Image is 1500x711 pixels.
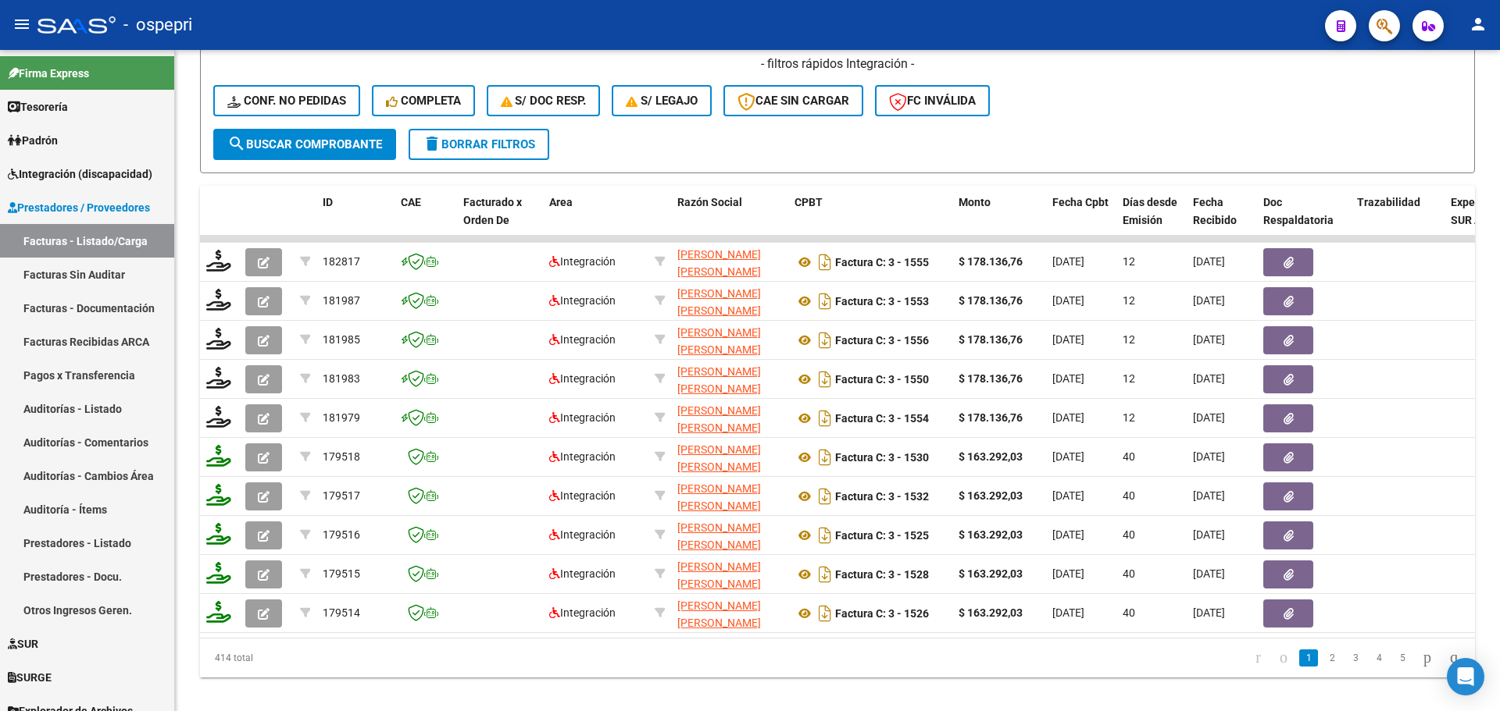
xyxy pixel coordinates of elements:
span: CAE SIN CARGAR [737,94,849,108]
datatable-header-cell: Trazabilidad [1351,186,1445,254]
span: 12 [1123,294,1135,307]
span: 12 [1123,372,1135,385]
i: Descargar documento [815,562,835,587]
span: [DATE] [1052,333,1084,346]
a: go to first page [1248,649,1268,667]
strong: $ 163.292,03 [959,606,1023,619]
span: Buscar Comprobante [227,137,382,151]
span: 40 [1123,450,1135,463]
span: ID [323,196,333,208]
i: Descargar documento [815,367,835,392]
span: [PERSON_NAME] [PERSON_NAME] [677,599,761,630]
span: 181979 [323,411,360,424]
span: S/ Doc Resp. [501,94,587,108]
span: [DATE] [1193,255,1225,268]
li: page 3 [1344,645,1367,671]
a: go to next page [1416,649,1438,667]
a: 5 [1393,649,1412,667]
span: Integración (discapacidad) [8,165,152,183]
strong: $ 178.136,76 [959,294,1023,307]
mat-icon: delete [423,134,441,153]
button: Conf. no pedidas [213,85,360,116]
span: Razón Social [677,196,742,208]
li: page 4 [1367,645,1391,671]
div: 27329220384 [677,285,782,318]
div: 27329220384 [677,519,782,552]
strong: $ 178.136,76 [959,372,1023,385]
span: [DATE] [1193,528,1225,541]
span: Integración [549,333,616,346]
strong: Factura C: 3 - 1555 [835,256,929,268]
i: Descargar documento [815,601,835,626]
span: FC Inválida [889,94,976,108]
span: [DATE] [1052,372,1084,385]
span: [DATE] [1193,450,1225,463]
datatable-header-cell: CAE [395,186,457,254]
div: 27329220384 [677,402,782,435]
datatable-header-cell: ID [316,186,395,254]
mat-icon: menu [12,15,31,34]
a: 1 [1299,649,1318,667]
datatable-header-cell: Facturado x Orden De [457,186,543,254]
div: 27329220384 [677,441,782,474]
span: [DATE] [1193,489,1225,502]
strong: $ 178.136,76 [959,255,1023,268]
datatable-header-cell: CPBT [788,186,952,254]
span: Integración [549,489,616,502]
datatable-header-cell: Monto [952,186,1046,254]
span: CAE [401,196,421,208]
span: Integración [549,255,616,268]
datatable-header-cell: Area [543,186,648,254]
span: - ospepri [123,8,192,42]
span: 181987 [323,294,360,307]
strong: $ 163.292,03 [959,567,1023,580]
strong: Factura C: 3 - 1556 [835,334,929,347]
strong: $ 163.292,03 [959,528,1023,541]
button: Completa [372,85,475,116]
datatable-header-cell: Días desde Emisión [1116,186,1187,254]
mat-icon: search [227,134,246,153]
div: 27329220384 [677,480,782,513]
li: page 5 [1391,645,1414,671]
mat-icon: person [1469,15,1487,34]
strong: Factura C: 3 - 1525 [835,529,929,542]
span: 179515 [323,567,360,580]
span: [DATE] [1193,333,1225,346]
datatable-header-cell: Fecha Recibido [1187,186,1257,254]
span: [PERSON_NAME] [PERSON_NAME] [677,404,761,435]
div: 414 total [200,638,452,677]
span: 12 [1123,333,1135,346]
span: 40 [1123,567,1135,580]
span: 12 [1123,411,1135,424]
button: Buscar Comprobante [213,129,396,160]
span: Borrar Filtros [423,137,535,151]
span: [PERSON_NAME] [PERSON_NAME] [677,443,761,474]
span: Integración [549,372,616,385]
span: [DATE] [1052,450,1084,463]
span: 12 [1123,255,1135,268]
i: Descargar documento [815,445,835,470]
div: 27329220384 [677,246,782,279]
button: CAE SIN CARGAR [723,85,863,116]
span: Integración [549,411,616,424]
i: Descargar documento [815,289,835,314]
span: 40 [1123,606,1135,619]
span: [DATE] [1052,528,1084,541]
span: [DATE] [1052,255,1084,268]
a: go to previous page [1273,649,1295,667]
span: Fecha Cpbt [1052,196,1109,208]
span: 182817 [323,255,360,268]
span: SUR [8,635,38,652]
div: 27329220384 [677,597,782,630]
span: 179514 [323,606,360,619]
span: Trazabilidad [1357,196,1420,208]
span: Prestadores / Proveedores [8,199,150,216]
span: [DATE] [1193,411,1225,424]
div: Open Intercom Messenger [1447,658,1484,695]
span: 181983 [323,372,360,385]
button: FC Inválida [875,85,990,116]
i: Descargar documento [815,523,835,548]
span: 40 [1123,528,1135,541]
span: Integración [549,567,616,580]
span: Integración [549,528,616,541]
